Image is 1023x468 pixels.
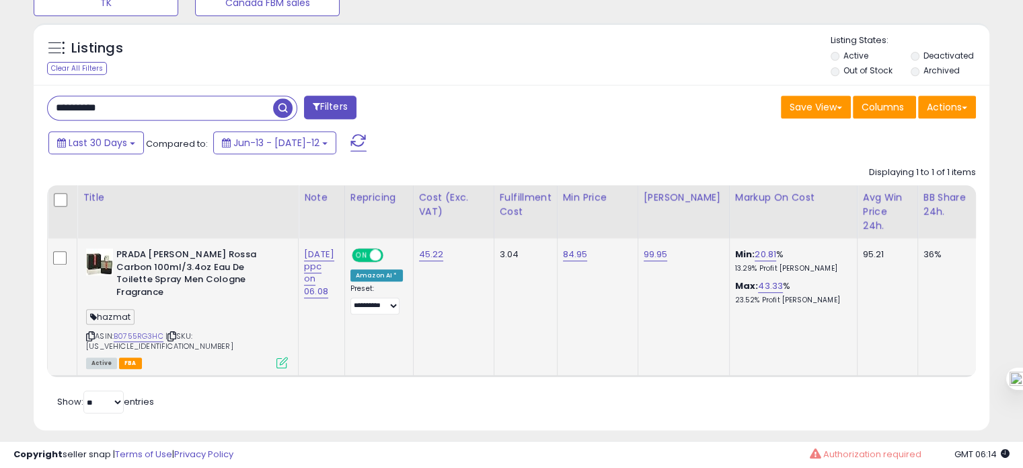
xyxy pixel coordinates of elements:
[86,248,113,275] img: 41KM1fsaOLL._SL40_.jpg
[86,331,233,351] span: | SKU: [US_VEHICLE_IDENTIFICATION_NUMBER]
[304,191,339,205] div: Note
[563,191,632,205] div: Min Price
[71,39,123,58] h5: Listings
[86,309,135,325] span: hazmat
[758,279,783,293] a: 43.33
[923,191,973,219] div: BB Share 24h.
[923,248,968,261] div: 36%
[954,448,1010,461] span: 2025-08-12 06:14 GMT
[853,96,916,119] button: Columns
[353,250,370,261] span: ON
[923,65,959,76] label: Archived
[869,166,976,179] div: Displaying 1 to 1 of 1 items
[735,248,847,273] div: %
[86,248,288,367] div: ASIN:
[644,248,668,261] a: 99.95
[86,358,117,369] span: All listings currently available for purchase on Amazon
[146,137,208,150] span: Compared to:
[862,100,904,114] span: Columns
[83,191,293,205] div: Title
[13,448,233,461] div: seller snap | |
[47,62,107,75] div: Clear All Filters
[116,248,280,302] b: PRADA [PERSON_NAME] Rossa Carbon 100ml/3.4oz Eau De Toilette Spray Men Cologne Fragrance
[918,96,976,119] button: Actions
[500,191,552,219] div: Fulfillment Cost
[735,280,847,305] div: %
[350,284,403,314] div: Preset:
[213,131,336,154] button: Jun-13 - [DATE]-12
[13,448,63,461] strong: Copyright
[755,248,776,261] a: 20.81
[831,34,989,47] p: Listing States:
[843,50,868,61] label: Active
[923,50,973,61] label: Deactivated
[863,248,907,261] div: 95.21
[304,96,356,119] button: Filters
[735,279,759,292] b: Max:
[563,248,588,261] a: 84.95
[500,248,547,261] div: 3.04
[735,191,851,205] div: Markup on Cost
[350,269,403,281] div: Amazon AI *
[381,250,403,261] span: OFF
[57,395,154,408] span: Show: entries
[114,331,163,342] a: B0755RG3HC
[863,191,912,233] div: Avg Win Price 24h.
[843,65,893,76] label: Out of Stock
[119,358,142,369] span: FBA
[350,191,408,205] div: Repricing
[48,131,144,154] button: Last 30 Days
[419,191,488,219] div: Cost (Exc. VAT)
[735,248,755,261] b: Min:
[174,448,233,461] a: Privacy Policy
[233,136,319,149] span: Jun-13 - [DATE]-12
[304,248,334,298] a: [DATE] ppc on 06.08
[735,264,847,273] p: 13.29% Profit [PERSON_NAME]
[419,248,444,261] a: 45.22
[781,96,851,119] button: Save View
[729,185,857,238] th: The percentage added to the cost of goods (COGS) that forms the calculator for Min & Max prices.
[735,296,847,305] p: 23.52% Profit [PERSON_NAME]
[644,191,724,205] div: [PERSON_NAME]
[115,448,172,461] a: Terms of Use
[69,136,127,149] span: Last 30 Days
